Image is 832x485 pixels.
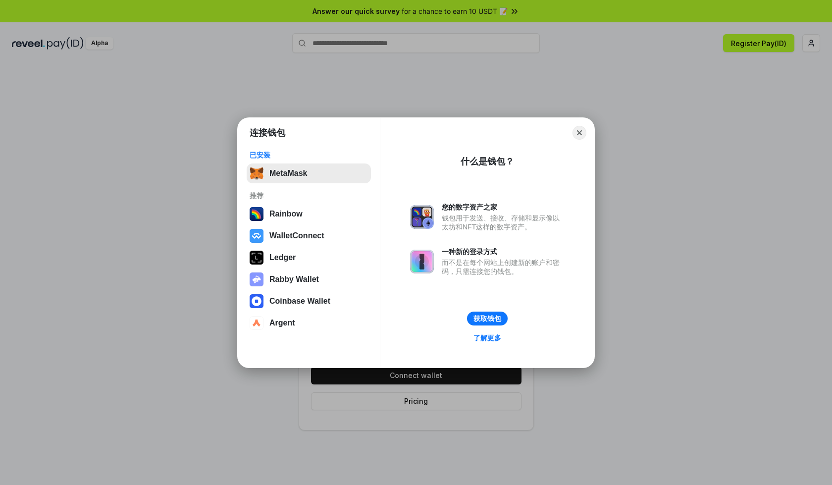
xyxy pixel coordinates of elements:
[468,331,507,344] a: 了解更多
[269,297,330,306] div: Coinbase Wallet
[247,226,371,246] button: WalletConnect
[250,316,263,330] img: svg+xml,%3Csvg%20width%3D%2228%22%20height%3D%2228%22%20viewBox%3D%220%200%2028%2028%22%20fill%3D...
[247,313,371,333] button: Argent
[467,312,508,325] button: 获取钱包
[473,333,501,342] div: 了解更多
[442,258,565,276] div: 而不是在每个网站上创建新的账户和密码，只需连接您的钱包。
[572,126,586,140] button: Close
[269,231,324,240] div: WalletConnect
[250,166,263,180] img: svg+xml,%3Csvg%20fill%3D%22none%22%20height%3D%2233%22%20viewBox%3D%220%200%2035%2033%22%20width%...
[250,127,285,139] h1: 连接钱包
[250,229,263,243] img: svg+xml,%3Csvg%20width%3D%2228%22%20height%3D%2228%22%20viewBox%3D%220%200%2028%2028%22%20fill%3D...
[250,151,368,160] div: 已安装
[247,269,371,289] button: Rabby Wallet
[250,272,263,286] img: svg+xml,%3Csvg%20xmlns%3D%22http%3A%2F%2Fwww.w3.org%2F2000%2Fsvg%22%20fill%3D%22none%22%20viewBox...
[247,248,371,268] button: Ledger
[250,294,263,308] img: svg+xml,%3Csvg%20width%3D%2228%22%20height%3D%2228%22%20viewBox%3D%220%200%2028%2028%22%20fill%3D...
[410,205,434,229] img: svg+xml,%3Csvg%20xmlns%3D%22http%3A%2F%2Fwww.w3.org%2F2000%2Fsvg%22%20fill%3D%22none%22%20viewBox...
[442,203,565,212] div: 您的数字资产之家
[269,253,296,262] div: Ledger
[250,251,263,265] img: svg+xml,%3Csvg%20xmlns%3D%22http%3A%2F%2Fwww.w3.org%2F2000%2Fsvg%22%20width%3D%2228%22%20height%3...
[473,314,501,323] div: 获取钱包
[269,319,295,327] div: Argent
[269,275,319,284] div: Rabby Wallet
[247,163,371,183] button: MetaMask
[442,214,565,231] div: 钱包用于发送、接收、存储和显示像以太坊和NFT这样的数字资产。
[250,191,368,200] div: 推荐
[269,169,307,178] div: MetaMask
[442,247,565,256] div: 一种新的登录方式
[247,291,371,311] button: Coinbase Wallet
[410,250,434,273] img: svg+xml,%3Csvg%20xmlns%3D%22http%3A%2F%2Fwww.w3.org%2F2000%2Fsvg%22%20fill%3D%22none%22%20viewBox...
[247,204,371,224] button: Rainbow
[269,210,303,218] div: Rainbow
[250,207,263,221] img: svg+xml,%3Csvg%20width%3D%22120%22%20height%3D%22120%22%20viewBox%3D%220%200%20120%20120%22%20fil...
[461,156,514,167] div: 什么是钱包？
